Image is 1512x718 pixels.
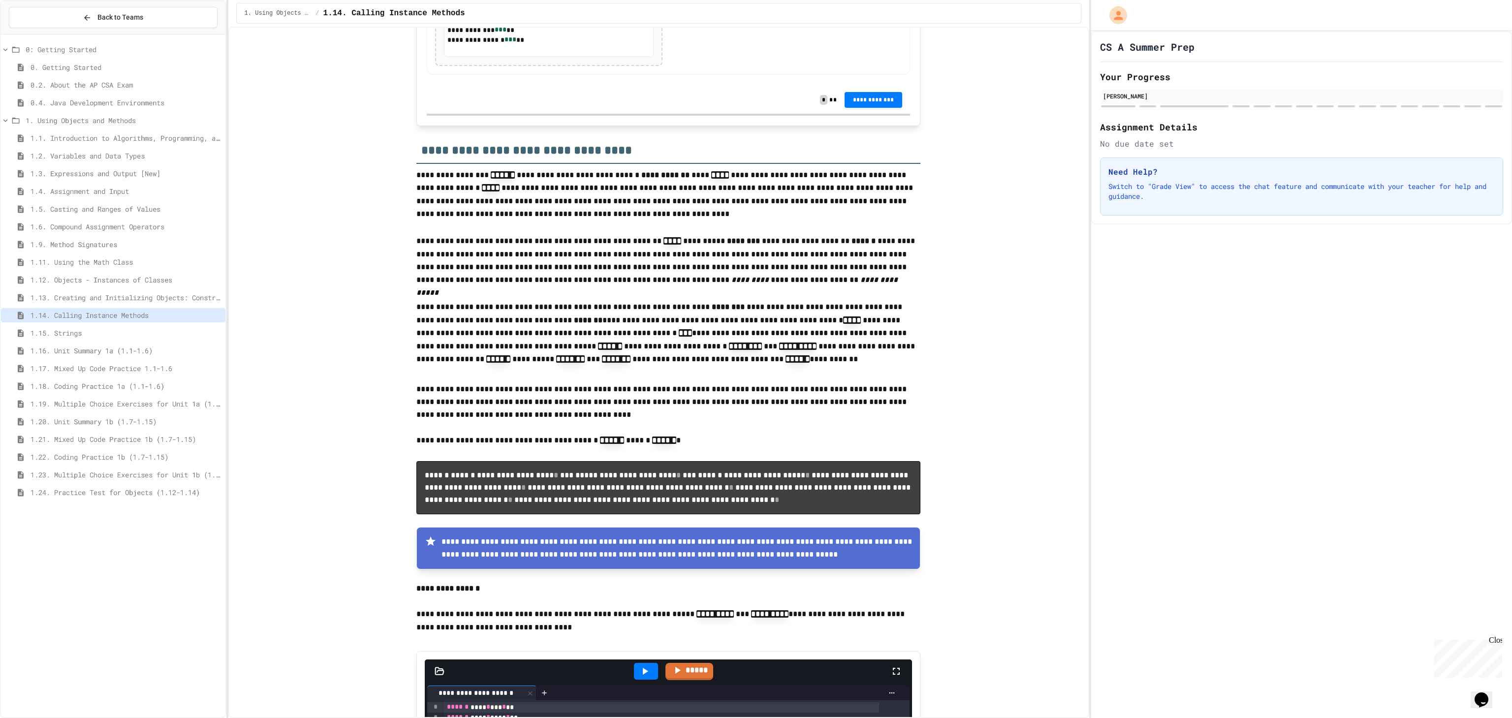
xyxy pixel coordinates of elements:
span: 1.14. Calling Instance Methods [31,310,221,320]
span: 1. Using Objects and Methods [26,115,221,125]
span: 1.20. Unit Summary 1b (1.7-1.15) [31,416,221,427]
span: 0.4. Java Development Environments [31,97,221,108]
div: No due date set [1100,138,1503,150]
span: 1.15. Strings [31,328,221,338]
span: Back to Teams [97,12,143,23]
span: 1.11. Using the Math Class [31,257,221,267]
span: 1.21. Mixed Up Code Practice 1b (1.7-1.15) [31,434,221,444]
span: / [315,9,319,17]
span: 1.1. Introduction to Algorithms, Programming, and Compilers [31,133,221,143]
span: 1.23. Multiple Choice Exercises for Unit 1b (1.9-1.15) [31,469,221,480]
span: 1.6. Compound Assignment Operators [31,221,221,232]
span: 1.18. Coding Practice 1a (1.1-1.6) [31,381,221,391]
span: 0.2. About the AP CSA Exam [31,80,221,90]
iframe: chat widget [1430,636,1502,678]
h2: Your Progress [1100,70,1503,84]
span: 1.16. Unit Summary 1a (1.1-1.6) [31,345,221,356]
h2: Assignment Details [1100,120,1503,134]
span: 1.24. Practice Test for Objects (1.12-1.14) [31,487,221,498]
span: 1.19. Multiple Choice Exercises for Unit 1a (1.1-1.6) [31,399,221,409]
div: [PERSON_NAME] [1103,92,1500,100]
span: 1.9. Method Signatures [31,239,221,250]
span: 1.17. Mixed Up Code Practice 1.1-1.6 [31,363,221,374]
span: 1.22. Coding Practice 1b (1.7-1.15) [31,452,221,462]
span: 1.13. Creating and Initializing Objects: Constructors [31,292,221,303]
div: Chat with us now!Close [4,4,68,62]
span: 1.5. Casting and Ranges of Values [31,204,221,214]
div: My Account [1099,4,1130,27]
span: 1. Using Objects and Methods [245,9,312,17]
button: Back to Teams [9,7,218,28]
span: 0: Getting Started [26,44,221,55]
span: 1.3. Expressions and Output [New] [31,168,221,179]
span: 1.4. Assignment and Input [31,186,221,196]
span: 1.14. Calling Instance Methods [323,7,465,19]
span: 0. Getting Started [31,62,221,72]
h1: CS A Summer Prep [1100,40,1195,54]
p: Switch to "Grade View" to access the chat feature and communicate with your teacher for help and ... [1108,182,1495,201]
span: 1.2. Variables and Data Types [31,151,221,161]
iframe: chat widget [1471,679,1502,708]
span: 1.12. Objects - Instances of Classes [31,275,221,285]
h3: Need Help? [1108,166,1495,178]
